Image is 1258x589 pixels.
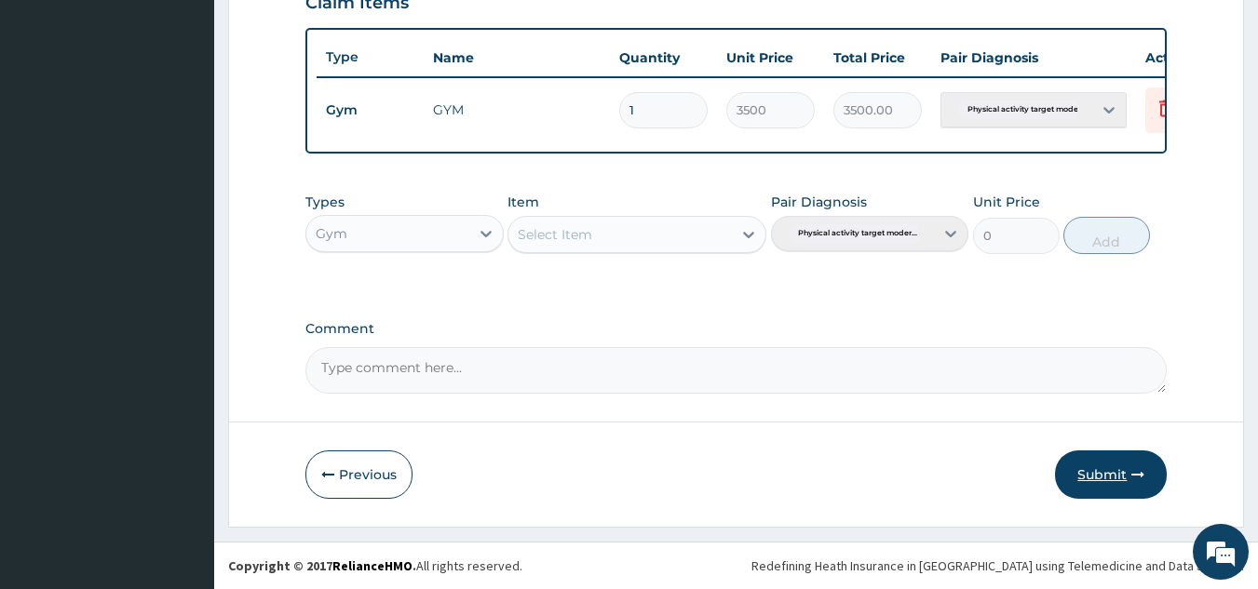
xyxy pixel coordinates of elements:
[424,39,610,76] th: Name
[108,176,257,364] span: We're online!
[97,104,313,128] div: Chat with us now
[931,39,1136,76] th: Pair Diagnosis
[751,556,1244,575] div: Redefining Heath Insurance in [GEOGRAPHIC_DATA] using Telemedicine and Data Science!
[305,321,1168,337] label: Comment
[214,542,1258,589] footer: All rights reserved.
[305,450,413,499] button: Previous
[316,224,347,243] div: Gym
[973,193,1040,211] label: Unit Price
[717,39,824,76] th: Unit Price
[332,557,413,574] a: RelianceHMO
[518,225,592,244] div: Select Item
[317,93,424,127] td: Gym
[9,392,355,457] textarea: Type your message and hit 'Enter'
[1136,39,1229,76] th: Actions
[1063,217,1150,254] button: Add
[228,557,416,574] strong: Copyright © 2017 .
[507,193,539,211] label: Item
[824,39,931,76] th: Total Price
[1055,450,1167,499] button: Submit
[610,39,717,76] th: Quantity
[424,91,610,128] td: GYM
[305,194,345,210] label: Types
[771,193,867,211] label: Pair Diagnosis
[317,40,424,74] th: Type
[305,9,350,54] div: Minimize live chat window
[34,93,75,140] img: d_794563401_company_1708531726252_794563401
